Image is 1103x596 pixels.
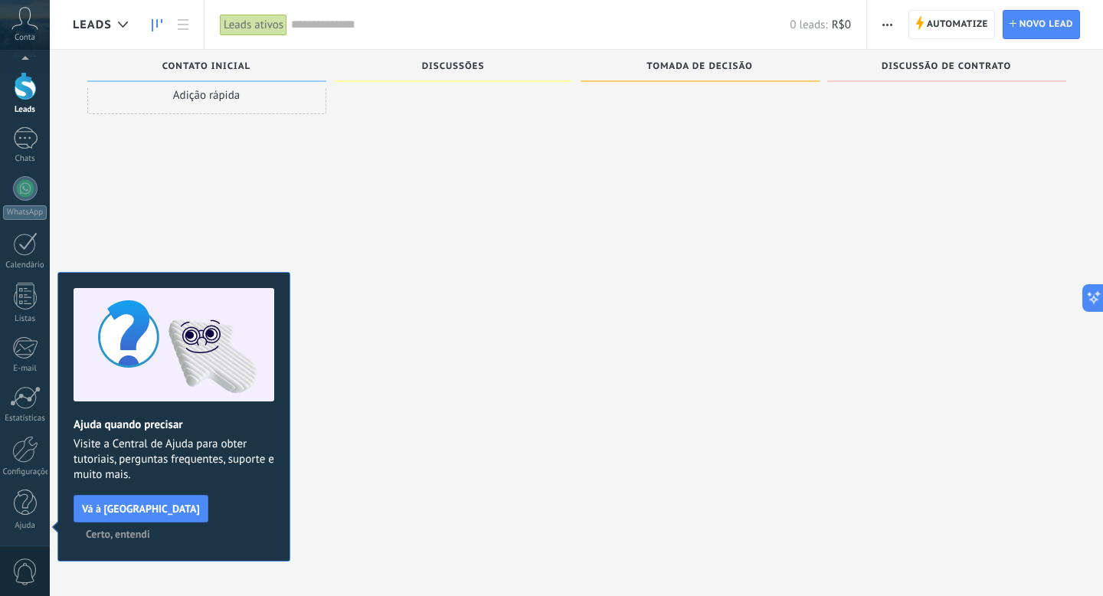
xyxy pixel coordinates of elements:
span: R$0 [832,18,851,32]
a: Automatize [908,10,995,39]
span: Vá à [GEOGRAPHIC_DATA] [82,503,200,514]
div: Discussões [342,61,565,74]
span: Visite a Central de Ajuda para obter tutoriais, perguntas frequentes, suporte e muito mais. [74,437,274,483]
button: Certo, entendi [79,522,157,545]
div: Estatísticas [3,414,47,424]
div: Leads [3,105,47,115]
div: Tomada de decisão [588,61,812,74]
div: Calendário [3,260,47,270]
div: Configurações [3,467,47,477]
div: Listas [3,314,47,324]
span: Discussão de contrato [882,61,1011,72]
div: Leads ativos [220,14,287,36]
div: Discussão de contrato [835,61,1059,74]
a: Leads [144,10,170,40]
div: Ajuda [3,521,47,531]
div: Contato inicial [95,61,319,74]
span: Discussões [422,61,485,72]
div: Chats [3,154,47,164]
a: Novo lead [1003,10,1080,39]
button: Mais [876,10,898,39]
div: WhatsApp [3,205,47,220]
span: Automatize [927,11,988,38]
div: Adição rápida [87,76,326,114]
span: Conta [15,33,35,43]
button: Vá à [GEOGRAPHIC_DATA] [74,495,208,522]
span: Novo lead [1020,11,1073,38]
span: 0 leads: [790,18,827,32]
a: Lista [170,10,196,40]
div: E-mail [3,364,47,374]
span: Tomada de decisão [646,61,752,72]
span: Contato inicial [162,61,250,72]
h2: Ajuda quando precisar [74,418,274,432]
span: Certo, entendi [86,529,150,539]
span: Leads [73,18,112,32]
